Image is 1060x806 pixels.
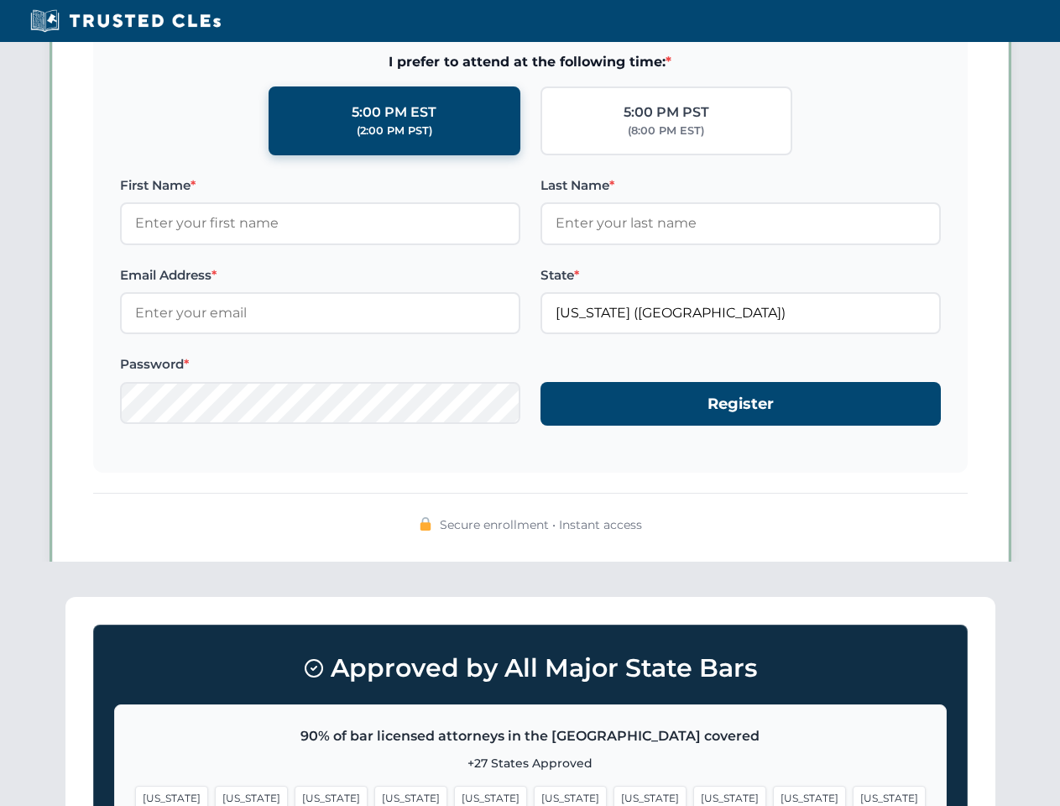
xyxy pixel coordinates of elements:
[540,382,941,427] button: Register
[628,123,704,139] div: (8:00 PM EST)
[352,102,436,123] div: 5:00 PM EST
[120,202,520,244] input: Enter your first name
[135,725,926,747] p: 90% of bar licensed attorneys in the [GEOGRAPHIC_DATA] covered
[440,516,642,534] span: Secure enrollment • Instant access
[120,265,520,285] label: Email Address
[540,202,941,244] input: Enter your last name
[120,354,520,374] label: Password
[135,754,926,772] p: +27 States Approved
[114,646,947,691] h3: Approved by All Major State Bars
[419,517,432,531] img: 🔒
[540,265,941,285] label: State
[540,292,941,334] input: Georgia (GA)
[357,123,432,139] div: (2:00 PM PST)
[540,175,941,196] label: Last Name
[120,175,520,196] label: First Name
[120,292,520,334] input: Enter your email
[25,8,226,34] img: Trusted CLEs
[120,51,941,73] span: I prefer to attend at the following time:
[624,102,709,123] div: 5:00 PM PST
